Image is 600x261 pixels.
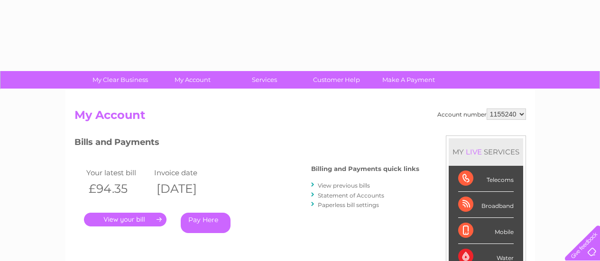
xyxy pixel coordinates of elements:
h3: Bills and Payments [74,135,419,152]
h2: My Account [74,108,526,126]
div: Account number [437,108,526,120]
div: Telecoms [458,166,514,192]
a: . [84,213,166,226]
div: LIVE [464,147,484,156]
th: £94.35 [84,179,152,198]
a: My Clear Business [81,71,159,89]
a: Make A Payment [369,71,448,89]
a: Customer Help [297,71,376,89]
th: [DATE] [152,179,220,198]
div: Mobile [458,218,514,244]
div: Broadband [458,192,514,218]
td: Invoice date [152,166,220,179]
a: Paperless bill settings [318,201,379,208]
td: Your latest bill [84,166,152,179]
div: MY SERVICES [449,138,523,165]
a: My Account [153,71,231,89]
a: Statement of Accounts [318,192,384,199]
a: Services [225,71,304,89]
a: Pay Here [181,213,231,233]
a: View previous bills [318,182,370,189]
h4: Billing and Payments quick links [311,165,419,172]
